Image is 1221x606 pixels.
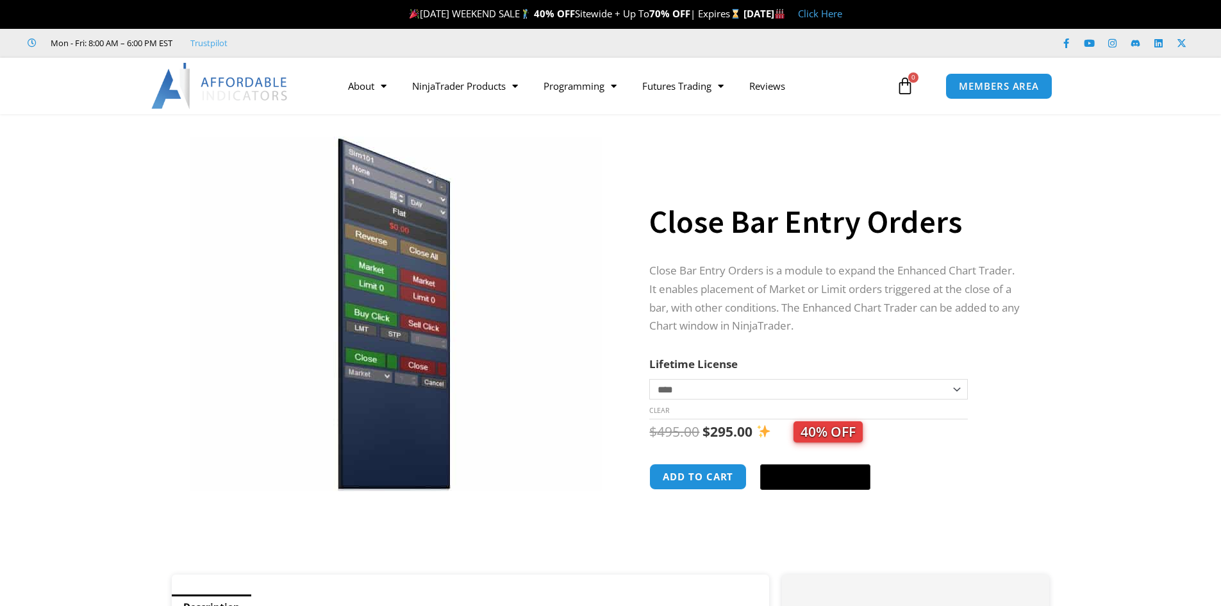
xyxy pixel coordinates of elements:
button: Add to cart [649,464,747,490]
strong: 40% OFF [534,7,575,20]
img: ⌛ [731,9,740,19]
strong: 70% OFF [649,7,690,20]
button: Buy with GPay [760,464,870,490]
label: Lifetime License [649,357,738,371]
img: ✨ [757,425,770,438]
a: NinjaTrader Products [399,71,531,101]
nav: Menu [335,71,893,101]
a: Programming [531,71,629,101]
span: 0 [908,72,918,83]
a: Clear options [649,406,669,415]
h1: Close Bar Entry Orders [649,199,1024,244]
a: Reviews [736,71,798,101]
bdi: 295.00 [702,423,752,441]
a: Click Here [798,7,842,20]
span: 40% OFF [793,421,863,442]
img: CloseBarOrders [190,137,602,491]
a: Trustpilot [190,35,228,51]
img: 🏭 [775,9,785,19]
a: MEMBERS AREA [945,73,1052,99]
a: Futures Trading [629,71,736,101]
bdi: 495.00 [649,423,699,441]
strong: [DATE] [743,7,785,20]
img: 🎉 [410,9,419,19]
span: $ [649,423,657,441]
img: LogoAI | Affordable Indicators – NinjaTrader [151,63,289,109]
span: [DATE] WEEKEND SALE Sitewide + Up To | Expires [406,7,743,20]
span: $ [702,423,710,441]
span: MEMBERS AREA [959,81,1039,91]
a: 0 [877,67,933,105]
span: Mon - Fri: 8:00 AM – 6:00 PM EST [47,35,172,51]
a: About [335,71,399,101]
p: Close Bar Entry Orders is a module to expand the Enhanced Chart Trader. It enables placement of M... [649,262,1024,336]
img: 🏌️‍♂️ [520,9,530,19]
